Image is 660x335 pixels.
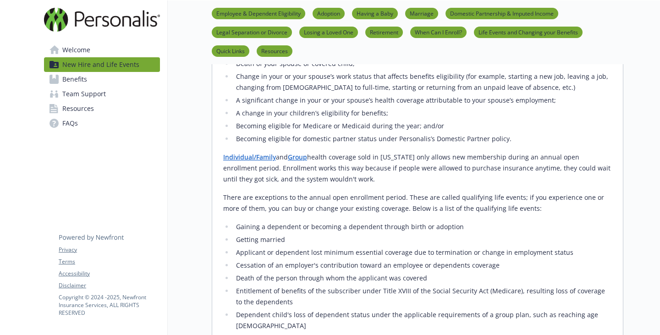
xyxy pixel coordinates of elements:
a: Domestic Partnership & Imputed Income [445,9,558,17]
a: Disclaimer [59,281,159,290]
li: Gaining a dependent or becoming a dependent through birth or adoption [233,221,612,232]
a: Resources [44,101,160,116]
li: Becoming eligible for domestic partner status under Personalis’s Domestic Partner policy. ​ [233,133,612,144]
a: Quick Links [212,46,249,55]
p: and health coverage sold in [US_STATE] only allows new membership during an annual open enrollmen... [223,152,612,185]
li: A significant change in your or your spouse’s health coverage attributable to your spouse’s emplo... [233,95,612,106]
a: Employee & Dependent Eligibility [212,9,305,17]
a: FAQs [44,116,160,131]
a: Marriage [405,9,438,17]
a: Having a Baby [352,9,398,17]
span: Benefits [62,72,87,87]
a: Life Events and Changing your Benefits [474,27,583,36]
span: FAQs [62,116,78,131]
p: There are exceptions to the annual open enrollment period. These are called qualifying life event... [223,192,612,214]
p: Copyright © 2024 - 2025 , Newfront Insurance Services, ALL RIGHTS RESERVED [59,293,159,317]
a: Team Support [44,87,160,101]
span: Welcome [62,43,90,57]
span: Resources [62,101,94,116]
a: Benefits [44,72,160,87]
li: Cessation of an employer's contribution toward an employee or dependents coverage [233,260,612,271]
a: Resources [257,46,292,55]
li: Applicant or dependent lost minimum essential coverage due to termination or change in employment... [233,247,612,258]
li: Dependent child's loss of dependent status under the applicable requirements of a group plan, suc... [233,309,612,331]
a: Terms [59,258,159,266]
a: New Hire and Life Events [44,57,160,72]
a: Group [288,153,307,161]
a: Retirement [365,27,403,36]
a: When Can I Enroll? [410,27,467,36]
a: Legal Separation or Divorce [212,27,292,36]
a: Individual/Family [223,153,276,161]
a: Adoption [313,9,345,17]
a: Losing a Loved One [299,27,358,36]
span: Team Support [62,87,106,101]
li: Becoming eligible for Medicare or Medicaid during the year; and/or​ [233,121,612,132]
li: A change in your children’s eligibility for benefits;​ [233,108,612,119]
li: Change in your or your spouse’s work status that affects benefits eligibility (for example, start... [233,71,612,93]
li: Entitlement of benefits of the subscriber under Title XVIII of the Social Security Act (Medicare)... [233,286,612,308]
span: New Hire and Life Events [62,57,139,72]
a: Welcome [44,43,160,57]
li: Death of the person through whom the applicant was covered [233,273,612,284]
a: Accessibility [59,269,159,278]
a: Privacy [59,246,159,254]
li: Getting married [233,234,612,245]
